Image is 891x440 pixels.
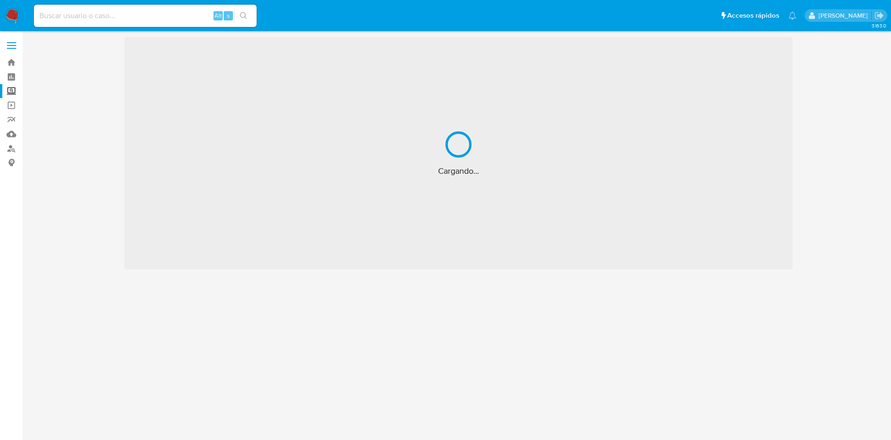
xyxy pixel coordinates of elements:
[34,10,257,22] input: Buscar usuario o caso...
[727,11,779,20] span: Accesos rápidos
[438,165,479,177] span: Cargando...
[819,11,871,20] p: ivonne.perezonofre@mercadolibre.com.mx
[788,12,796,20] a: Notificaciones
[234,9,253,22] button: search-icon
[214,11,222,20] span: Alt
[874,11,884,20] a: Salir
[227,11,230,20] span: s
